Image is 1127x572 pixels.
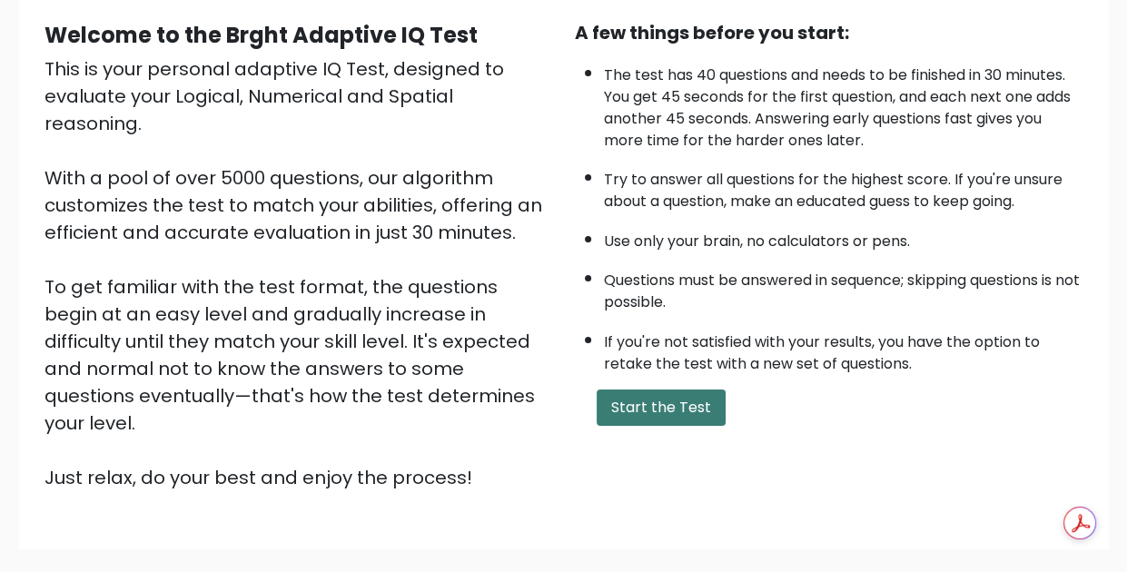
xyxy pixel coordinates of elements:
[44,55,553,491] div: This is your personal adaptive IQ Test, designed to evaluate your Logical, Numerical and Spatial ...
[575,19,1083,46] div: A few things before you start:
[604,222,1083,252] li: Use only your brain, no calculators or pens.
[597,390,726,426] button: Start the Test
[44,20,478,50] b: Welcome to the Brght Adaptive IQ Test
[604,322,1083,375] li: If you're not satisfied with your results, you have the option to retake the test with a new set ...
[604,261,1083,313] li: Questions must be answered in sequence; skipping questions is not possible.
[604,160,1083,212] li: Try to answer all questions for the highest score. If you're unsure about a question, make an edu...
[604,55,1083,152] li: The test has 40 questions and needs to be finished in 30 minutes. You get 45 seconds for the firs...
